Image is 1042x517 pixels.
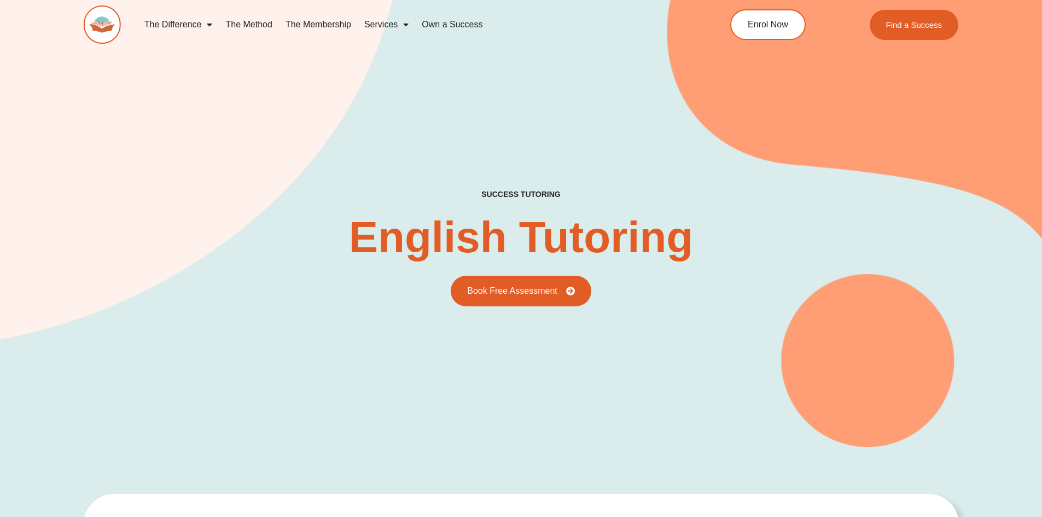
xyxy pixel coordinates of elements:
h2: English Tutoring [349,216,694,259]
span: Book Free Assessment [467,287,557,295]
a: Book Free Assessment [451,276,591,306]
a: The Method [219,12,278,37]
h2: success tutoring [481,189,560,199]
a: Own a Success [415,12,489,37]
span: Enrol Now [748,20,788,29]
nav: Menu [138,12,680,37]
a: Services [358,12,415,37]
a: Find a Success [870,10,959,40]
a: The Membership [279,12,358,37]
a: Enrol Now [730,9,806,40]
a: The Difference [138,12,219,37]
span: Find a Success [886,21,942,29]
